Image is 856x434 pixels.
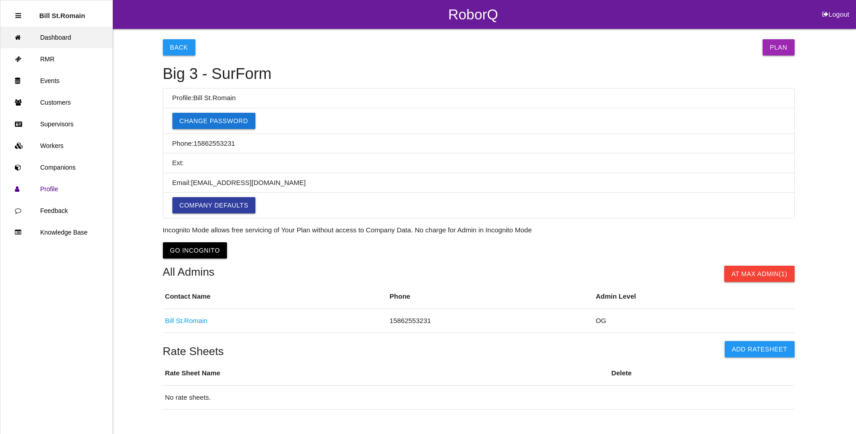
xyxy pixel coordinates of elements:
a: Bill St.Romain [165,317,208,324]
th: Admin Level [593,285,794,309]
h4: Big 3 - SurForm [163,65,795,83]
a: Company Defaults [172,197,256,213]
h5: All Admins [163,266,795,278]
th: Rate Sheet Name [163,361,609,385]
button: Go Incognito [163,242,227,259]
button: At Max Admin(1) [724,266,795,282]
td: 15862553231 [387,309,593,333]
a: Dashboard [0,27,112,48]
a: Change Password [172,113,255,129]
li: Email: [EMAIL_ADDRESS][DOMAIN_NAME] [163,173,794,193]
a: Plan [763,39,795,55]
button: Back [163,39,195,55]
th: Phone [387,285,593,309]
a: Workers [0,135,112,157]
a: RMR [0,48,112,70]
li: Phone: 15862553231 [163,134,794,154]
a: Customers [0,92,112,113]
td: No rate sheets. [163,385,795,410]
th: Contact Name [163,285,388,309]
a: Knowledge Base [0,222,112,243]
a: Companions [0,157,112,178]
div: Close [15,5,21,27]
a: Events [0,70,112,92]
li: Profile: Bill St.Romain [163,88,794,108]
th: Delete [609,361,795,385]
p: Incognito Mode allows free servicing of Your Plan without access to Company Data. No charge for A... [163,225,795,235]
a: Supervisors [0,113,112,135]
li: Ext: [163,153,794,173]
label: Add RateSheet [732,346,787,353]
p: Bill St.Romain [39,5,85,19]
button: Add RateSheet [725,341,795,357]
a: Feedback [0,200,112,222]
td: OG [593,309,794,333]
h5: Rate Sheets [163,345,224,357]
a: Profile [0,178,112,200]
